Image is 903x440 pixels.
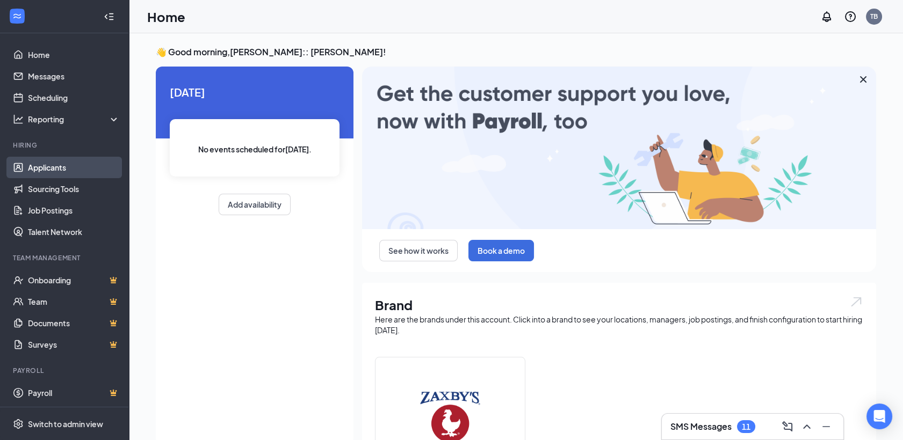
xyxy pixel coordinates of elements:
[28,44,120,65] a: Home
[798,418,815,435] button: ChevronUp
[28,291,120,312] a: TeamCrown
[13,114,24,124] svg: Analysis
[379,240,458,261] button: See how it works
[28,334,120,355] a: SurveysCrown
[844,10,857,23] svg: QuestionInfo
[468,240,534,261] button: Book a demo
[28,269,120,291] a: OnboardingCrown
[28,87,120,108] a: Scheduling
[820,420,833,433] svg: Minimize
[866,404,892,429] div: Open Intercom Messenger
[28,200,120,221] a: Job Postings
[13,419,24,429] svg: Settings
[375,296,863,314] h1: Brand
[13,366,118,375] div: Payroll
[28,114,120,124] div: Reporting
[779,418,796,435] button: ComposeMessage
[13,141,118,150] div: Hiring
[375,314,863,335] div: Here are the brands under this account. Click into a brand to see your locations, managers, job p...
[28,157,120,178] a: Applicants
[28,221,120,243] a: Talent Network
[104,11,114,22] svg: Collapse
[362,67,876,229] img: payroll-large.gif
[13,253,118,262] div: Team Management
[28,178,120,200] a: Sourcing Tools
[857,73,870,86] svg: Cross
[170,84,339,100] span: [DATE]
[818,418,835,435] button: Minimize
[28,65,120,87] a: Messages
[156,46,876,58] h3: 👋 Good morning, [PERSON_NAME]:: [PERSON_NAME] !
[870,12,878,21] div: TB
[28,312,120,334] a: DocumentsCrown
[800,420,813,433] svg: ChevronUp
[742,422,750,431] div: 11
[219,194,291,215] button: Add availability
[28,419,103,429] div: Switch to admin view
[147,8,185,26] h1: Home
[849,296,863,308] img: open.6027fd2a22e1237b5b06.svg
[198,143,312,155] span: No events scheduled for [DATE] .
[12,11,23,21] svg: WorkstreamLogo
[670,421,732,432] h3: SMS Messages
[28,382,120,404] a: PayrollCrown
[781,420,794,433] svg: ComposeMessage
[820,10,833,23] svg: Notifications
